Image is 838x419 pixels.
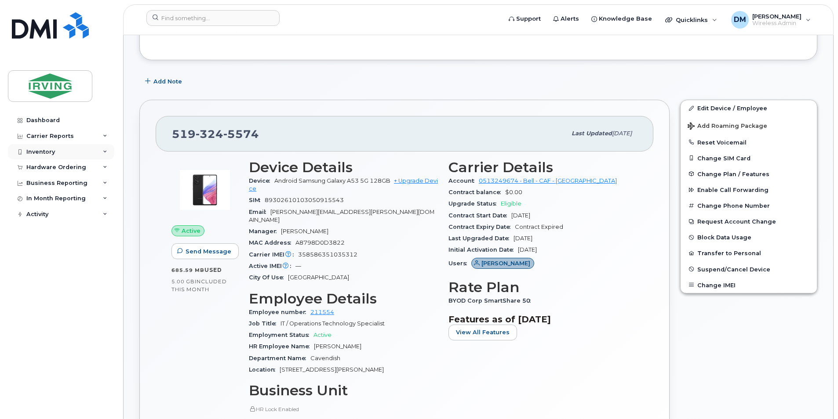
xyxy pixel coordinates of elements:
[448,235,514,242] span: Last Upgraded Date
[249,383,438,398] h3: Business Unit
[681,245,817,261] button: Transfer to Personal
[697,187,769,193] span: Enable Call Forwarding
[249,332,313,338] span: Employment Status
[681,277,817,293] button: Change IMEI
[585,10,658,28] a: Knowledge Base
[456,328,510,336] span: View All Features
[515,224,563,230] span: Contract Expired
[572,130,612,137] span: Last updated
[249,197,265,203] span: SIM
[448,177,479,184] span: Account
[313,332,332,338] span: Active
[518,246,537,253] span: [DATE]
[681,213,817,229] button: Request Account Change
[752,13,802,20] span: [PERSON_NAME]
[681,198,817,213] button: Change Phone Number
[281,228,328,235] span: [PERSON_NAME]
[179,164,231,217] img: image20231002-3703462-kjv75p.jpeg
[547,10,585,28] a: Alerts
[659,11,723,29] div: Quicklinks
[295,239,345,246] span: A8798D0D3822
[249,309,310,315] span: Employee number
[681,116,817,134] button: Add Roaming Package
[146,10,280,26] input: Find something...
[697,266,770,272] span: Suspend/Cancel Device
[139,73,189,89] button: Add Note
[171,267,204,273] span: 685.59 MB
[204,267,222,273] span: used
[503,10,547,28] a: Support
[599,14,652,23] span: Knowledge Base
[249,209,434,223] span: [PERSON_NAME][EMAIL_ADDRESS][PERSON_NAME][DOMAIN_NAME]
[153,77,182,86] span: Add Note
[448,189,505,195] span: Contract balance
[681,150,817,166] button: Change SIM Card
[249,239,295,246] span: MAC Address
[265,197,344,203] span: 89302610103050915543
[448,224,515,230] span: Contract Expiry Date
[681,261,817,277] button: Suspend/Cancel Device
[481,259,530,267] span: [PERSON_NAME]
[249,355,310,361] span: Department Name
[249,405,438,413] p: HR Lock Enabled
[448,159,638,175] h3: Carrier Details
[249,228,281,235] span: Manager
[448,314,638,325] h3: Features as of [DATE]
[681,182,817,198] button: Enable Call Forwarding
[448,212,511,219] span: Contract Start Date
[505,189,522,195] span: $0.00
[448,325,517,340] button: View All Features
[281,320,385,327] span: IT / Operations Technology Specialist
[479,177,617,184] a: 0513249674 - Bell - CAF - [GEOGRAPHIC_DATA]
[448,246,518,253] span: Initial Activation Date
[448,260,471,267] span: Users
[310,355,340,361] span: Cavendish
[314,343,361,350] span: [PERSON_NAME]
[681,166,817,182] button: Change Plan / Features
[697,170,769,177] span: Change Plan / Features
[249,366,280,373] span: Location
[676,16,708,23] span: Quicklinks
[448,297,535,304] span: BYOD Corp SmartShare 50
[249,159,438,175] h3: Device Details
[448,200,501,207] span: Upgrade Status
[196,127,223,141] span: 324
[223,127,259,141] span: 5574
[298,251,357,258] span: 358586351035312
[514,235,532,242] span: [DATE]
[249,209,270,215] span: Email
[448,279,638,295] h3: Rate Plan
[186,247,231,256] span: Send Message
[274,177,390,184] span: Android Samsung Galaxy A53 5G 128GB
[681,229,817,245] button: Block Data Usage
[725,11,817,29] div: David Muir
[561,14,579,23] span: Alerts
[171,243,239,259] button: Send Message
[688,123,767,131] span: Add Roaming Package
[249,177,274,184] span: Device
[249,263,295,269] span: Active IMEI
[516,14,541,23] span: Support
[681,100,817,116] a: Edit Device / Employee
[249,343,314,350] span: HR Employee Name
[752,20,802,27] span: Wireless Admin
[288,274,349,281] span: [GEOGRAPHIC_DATA]
[734,14,746,25] span: DM
[172,127,259,141] span: 519
[501,200,521,207] span: Eligible
[249,291,438,307] h3: Employee Details
[280,366,384,373] span: [STREET_ADDRESS][PERSON_NAME]
[310,309,334,315] a: 211554
[171,278,227,293] span: included this month
[182,227,200,235] span: Active
[681,134,817,150] button: Reset Voicemail
[511,212,530,219] span: [DATE]
[471,260,534,267] a: [PERSON_NAME]
[295,263,301,269] span: —
[249,274,288,281] span: City Of Use
[249,251,298,258] span: Carrier IMEI
[249,320,281,327] span: Job Title
[171,278,195,285] span: 5.00 GB
[612,130,632,137] span: [DATE]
